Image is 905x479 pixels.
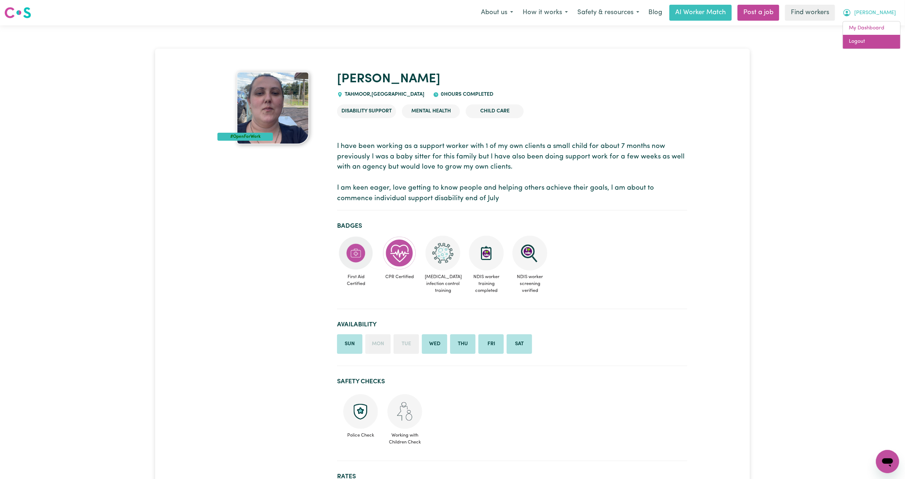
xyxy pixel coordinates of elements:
[511,271,549,297] span: NDIS worker screening verified
[337,222,687,230] h2: Badges
[217,72,328,144] a: Jane's profile picture'#OpenForWork
[478,334,504,354] li: Available on Friday
[843,21,901,49] div: My Account
[4,6,31,19] img: Careseekers logo
[573,5,644,20] button: Safety & resources
[337,271,375,290] span: First Aid Certified
[507,334,532,354] li: Available on Saturday
[512,236,547,271] img: NDIS Worker Screening Verified
[785,5,835,21] a: Find workers
[387,429,423,446] span: Working with Children Check
[343,429,378,439] span: Police Check
[469,236,504,271] img: CS Academy: Introduction to NDIS Worker Training course completed
[4,4,31,21] a: Careseekers logo
[876,450,899,473] iframe: Button to launch messaging window, conversation in progress
[337,104,396,118] li: Disability Support
[337,334,362,354] li: Available on Sunday
[387,394,422,429] img: Working with children check
[644,5,667,21] a: Blog
[468,271,505,297] span: NDIS worker training completed
[217,133,273,141] div: #OpenForWork
[843,35,900,49] a: Logout
[422,334,447,354] li: Available on Wednesday
[337,321,687,329] h2: Availability
[343,92,424,97] span: TAHMOOR , [GEOGRAPHIC_DATA]
[402,104,460,118] li: Mental Health
[381,271,418,283] span: CPR Certified
[843,21,900,35] a: My Dashboard
[669,5,732,21] a: AI Worker Match
[394,334,419,354] li: Unavailable on Tuesday
[838,5,901,20] button: My Account
[424,271,462,297] span: [MEDICAL_DATA] infection control training
[518,5,573,20] button: How it works
[450,334,476,354] li: Available on Thursday
[425,236,460,271] img: CS Academy: COVID-19 Infection Control Training course completed
[343,394,378,429] img: Police check
[466,104,524,118] li: Child care
[365,334,391,354] li: Unavailable on Monday
[382,236,417,271] img: Care and support worker has completed CPR Certification
[337,378,687,385] h2: Safety Checks
[339,236,373,271] img: Care and support worker has completed First Aid Certification
[337,141,687,204] p: I have been working as a support worker with 1 of my own clients a small child for about 7 months...
[854,9,896,17] span: [PERSON_NAME]
[738,5,779,21] a: Post a job
[237,72,309,144] img: Jane
[476,5,518,20] button: About us
[439,92,493,97] span: 0 hours completed
[337,73,440,86] a: [PERSON_NAME]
